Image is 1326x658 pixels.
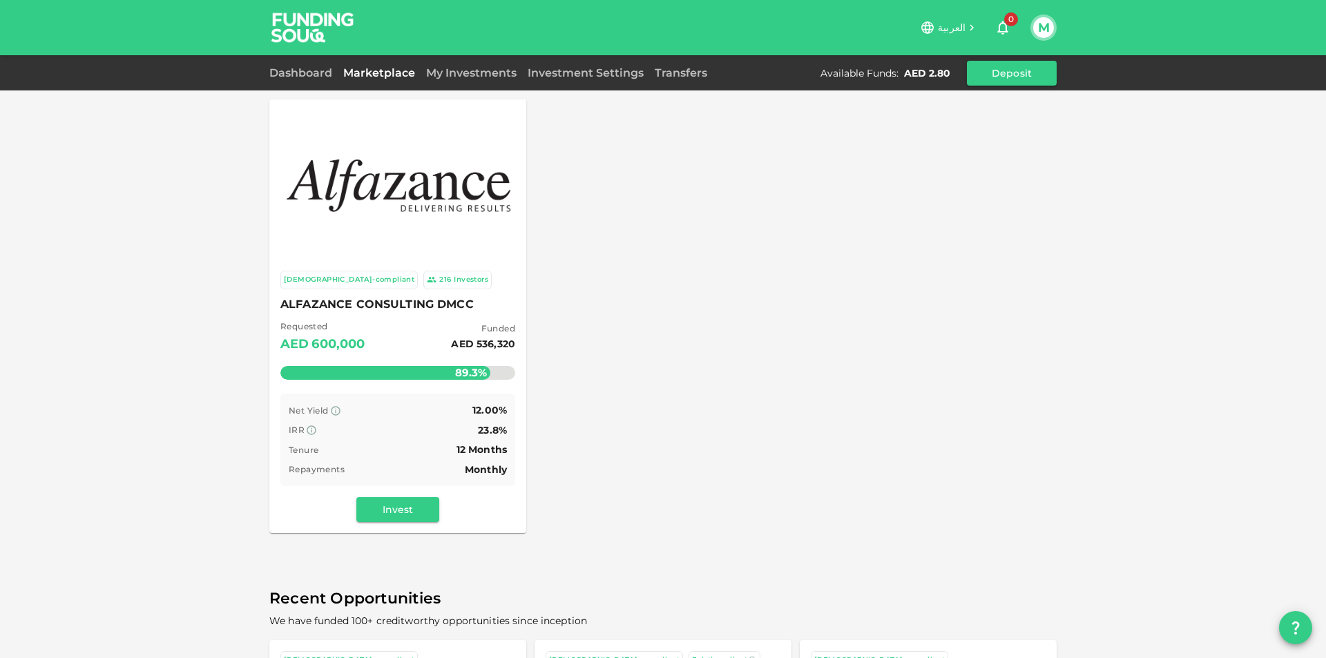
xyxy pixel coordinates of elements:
a: Marketplace [338,66,421,79]
div: AED 2.80 [904,66,950,80]
div: Available Funds : [820,66,899,80]
span: IRR [289,425,305,435]
a: My Investments [421,66,522,79]
button: Deposit [967,61,1057,86]
a: Dashboard [269,66,338,79]
span: ALFAZANCE CONSULTING DMCC [280,295,515,314]
span: Recent Opportunities [269,586,1057,612]
span: العربية [938,21,965,34]
span: Net Yield [289,405,329,416]
div: 216 [439,274,451,286]
a: Transfers [649,66,713,79]
span: Monthly [465,463,507,476]
span: 12 Months [457,443,507,456]
span: Requested [280,320,365,333]
img: Marketplace Logo [283,143,512,224]
span: We have funded 100+ creditworthy opportunities since inception [269,615,587,627]
button: Invest [356,497,439,522]
button: question [1279,611,1312,644]
span: Funded [451,322,515,336]
div: Investors [454,274,488,286]
span: 12.00% [472,404,507,416]
button: M [1033,17,1054,38]
div: [DEMOGRAPHIC_DATA]-compliant [284,274,414,286]
a: Investment Settings [522,66,649,79]
a: Marketplace Logo [DEMOGRAPHIC_DATA]-compliant 216Investors ALFAZANCE CONSULTING DMCC Requested AE... [269,99,526,533]
button: 0 [989,14,1017,41]
span: Tenure [289,445,318,455]
span: Repayments [289,464,345,474]
span: 0 [1004,12,1018,26]
span: 23.8% [478,424,507,436]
